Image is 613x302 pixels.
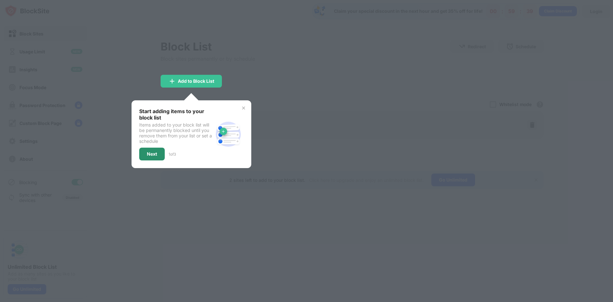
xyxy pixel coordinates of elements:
div: Items added to your block list will be permanently blocked until you remove them from your list o... [139,122,213,144]
div: Start adding items to your block list [139,108,213,121]
div: 1 of 3 [169,152,176,157]
div: Add to Block List [178,79,214,84]
img: block-site.svg [213,119,244,150]
div: Next [147,151,157,157]
img: x-button.svg [241,105,246,111]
